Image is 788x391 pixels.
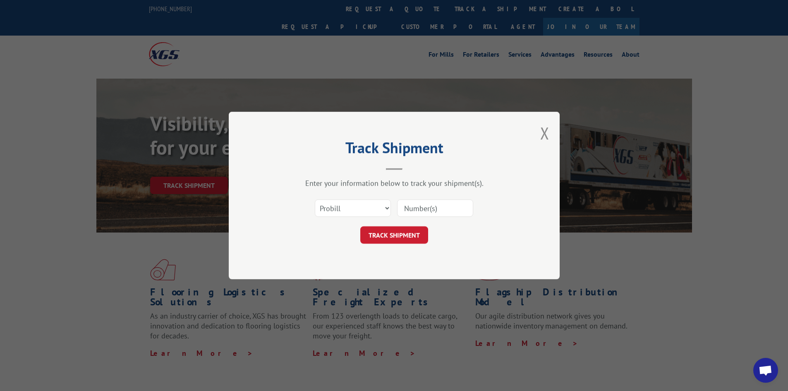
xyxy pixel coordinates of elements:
button: Close modal [540,122,549,144]
h2: Track Shipment [270,142,518,158]
input: Number(s) [397,199,473,217]
button: TRACK SHIPMENT [360,226,428,244]
div: Open chat [753,358,778,383]
div: Enter your information below to track your shipment(s). [270,178,518,188]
